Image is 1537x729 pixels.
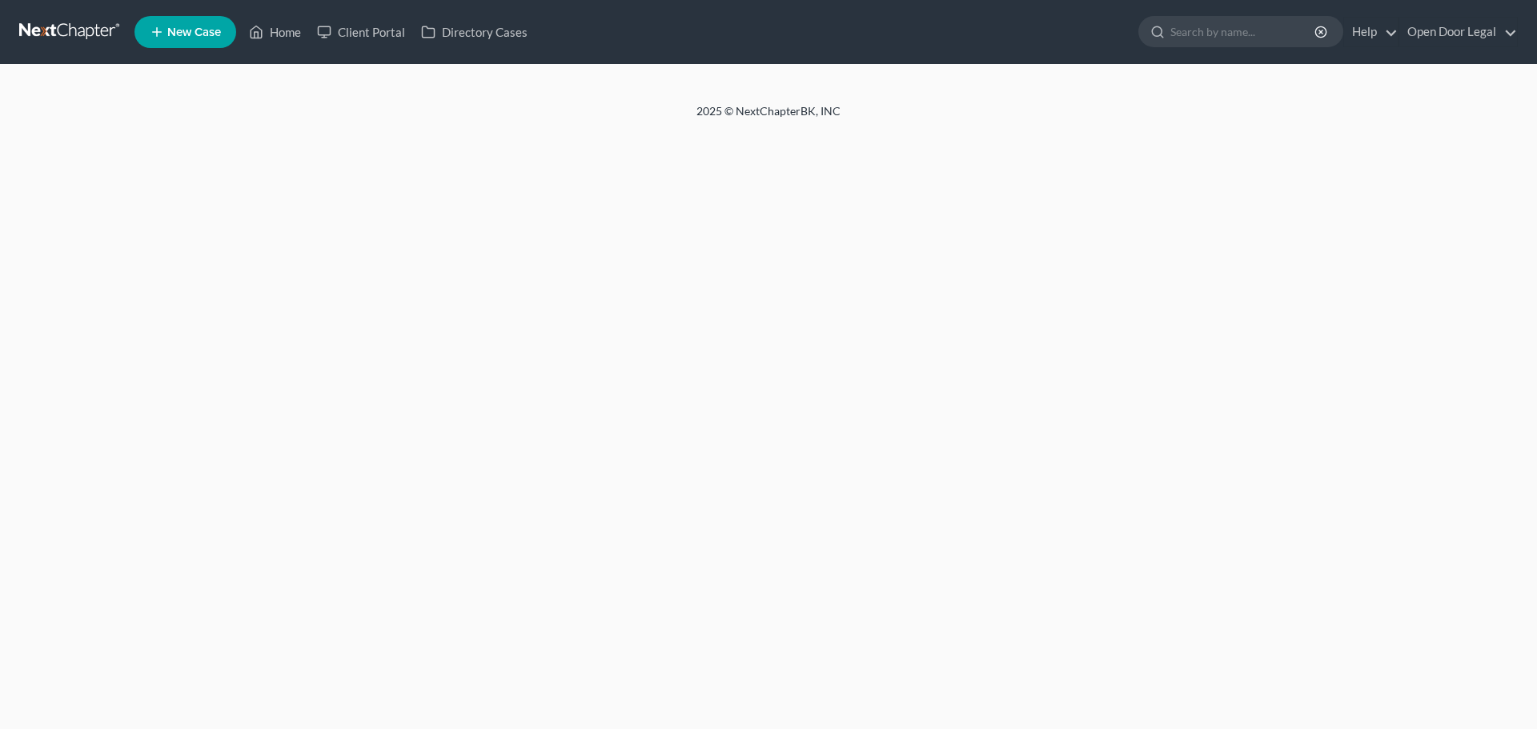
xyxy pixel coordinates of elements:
[167,26,221,38] span: New Case
[1399,18,1517,46] a: Open Door Legal
[241,18,309,46] a: Home
[413,18,536,46] a: Directory Cases
[1170,17,1317,46] input: Search by name...
[312,103,1225,132] div: 2025 © NextChapterBK, INC
[309,18,413,46] a: Client Portal
[1344,18,1398,46] a: Help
